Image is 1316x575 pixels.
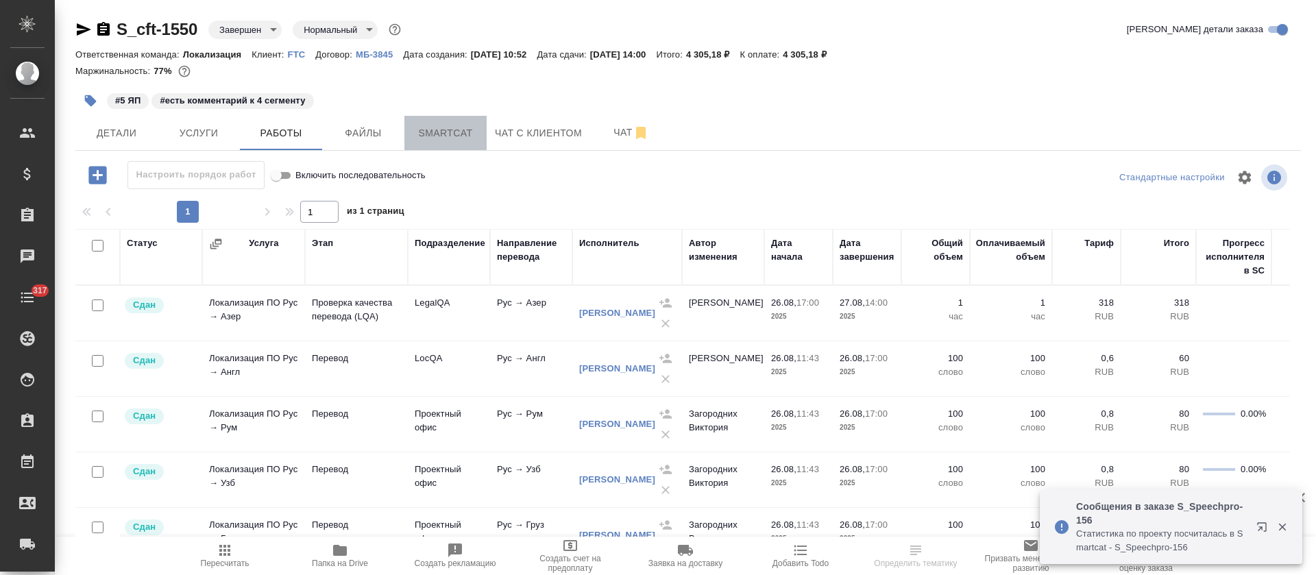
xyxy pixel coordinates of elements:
p: 100 [977,352,1045,365]
p: 26.08, [771,297,796,308]
button: Создать рекламацию [398,537,513,575]
div: Завершен [293,21,378,39]
div: Итого [1164,236,1189,250]
button: Нормальный [300,24,361,36]
td: Рус → Азер [490,289,572,337]
td: Загородних Виктория [682,400,764,448]
button: Скопировать ссылку [95,21,112,38]
span: Создать рекламацию [415,559,496,568]
div: 0.00% [1241,463,1265,476]
button: Закрыть [1268,521,1296,533]
div: Услуга [249,236,278,250]
p: 2025 [771,421,826,435]
p: 2025 [771,365,826,379]
p: Перевод [312,352,401,365]
p: 2025 [840,532,894,546]
div: Оплачиваемый объем [976,236,1045,264]
div: Этап [312,236,333,250]
div: split button [1116,167,1228,188]
button: Определить тематику [858,537,973,575]
p: 4 305,18 ₽ [686,49,740,60]
a: [PERSON_NAME] [579,474,655,485]
button: Завершен [215,24,265,36]
p: Cтатистика по проекту посчиталась в Smartcat - S_Speechpro-156 [1076,527,1247,554]
div: Менеджер проверил работу исполнителя, передает ее на следующий этап [123,407,195,426]
p: 26.08, [771,519,796,530]
div: Завершен [208,21,282,39]
p: 100 [908,352,963,365]
p: RUB [1128,310,1189,323]
p: слово [977,421,1045,435]
p: [DATE] 14:00 [590,49,657,60]
p: 26.08, [771,408,796,419]
p: 17:00 [865,519,888,530]
span: Работы [248,125,314,142]
td: Локализация ПО Рус → Рум [202,400,305,448]
p: слово [977,365,1045,379]
td: [PERSON_NAME] [682,345,764,393]
span: Услуги [166,125,232,142]
span: Включить последовательность [295,169,426,182]
p: 100 [908,463,963,476]
p: 26.08, [840,519,865,530]
p: час [977,310,1045,323]
div: Автор изменения [689,236,757,264]
p: Итого: [656,49,685,60]
p: RUB [1128,421,1189,435]
button: Скопировать ссылку для ЯМессенджера [75,21,92,38]
p: RUB [1059,476,1114,490]
td: Проектный офис [408,400,490,448]
p: Перевод [312,407,401,421]
p: 14:00 [865,297,888,308]
p: 318 [1128,296,1189,310]
p: МБ-3845 [356,49,403,60]
svg: Отписаться [633,125,649,141]
td: Проектный офис [408,511,490,559]
p: 2025 [840,365,894,379]
p: слово [908,421,963,435]
p: 26.08, [771,353,796,363]
a: FTC [288,48,316,60]
div: Исполнитель [579,236,639,250]
p: 100 [977,463,1045,476]
a: [PERSON_NAME] [579,530,655,540]
p: 0,6 [1059,352,1114,365]
p: час [908,310,963,323]
p: 2025 [771,310,826,323]
button: Открыть в новой вкладке [1248,513,1281,546]
span: Добавить Todo [772,559,829,568]
p: #5 ЯП [115,94,141,108]
p: 100 [908,407,963,421]
td: Рус → Англ [490,345,572,393]
div: Тариф [1084,236,1114,250]
p: 11:43 [796,353,819,363]
p: 0,8 [1059,463,1114,476]
p: 4 305,18 ₽ [783,49,837,60]
a: МБ-3845 [356,48,403,60]
p: 26.08, [840,353,865,363]
button: Папка на Drive [282,537,398,575]
button: 832.00 RUB; [175,62,193,80]
p: 80 [1128,463,1189,476]
p: 2025 [771,476,826,490]
button: Доп статусы указывают на важность/срочность заказа [386,21,404,38]
p: Сдан [133,520,156,534]
p: 11:43 [796,464,819,474]
p: RUB [1059,421,1114,435]
p: слово [908,532,963,546]
p: 0,8 [1059,407,1114,421]
p: К оплате: [740,49,783,60]
td: Локализация ПО Рус → Груз [202,511,305,559]
p: Проверка качества перевода (LQA) [312,296,401,323]
td: Рус → Груз [490,511,572,559]
p: Сдан [133,298,156,312]
a: [PERSON_NAME] [579,419,655,429]
div: Направление перевода [497,236,565,264]
div: Менеджер проверил работу исполнителя, передает ее на следующий этап [123,296,195,315]
p: 17:00 [796,297,819,308]
span: Призвать менеджера по развитию [982,554,1080,573]
span: 317 [25,284,56,297]
span: Папка на Drive [312,559,368,568]
button: Заявка на доставку [628,537,743,575]
span: есть комментарий к 4 сегменту [150,94,315,106]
